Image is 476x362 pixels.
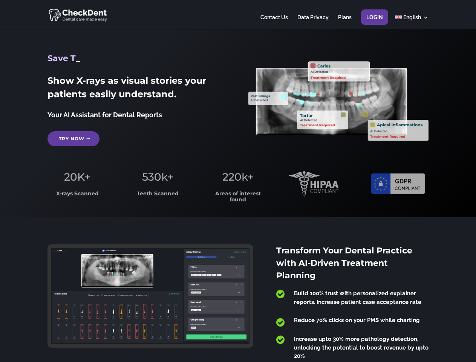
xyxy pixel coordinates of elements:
[76,53,80,63] span: _
[47,111,162,119] span: Your AI Assistant for Dental Reports
[49,8,108,22] img: CheckDent AI
[276,289,285,299] span: 
[248,61,428,141] img: X_Ray_annotated
[276,318,285,327] span: 
[47,53,76,63] span: Save T
[142,170,173,183] span: 530k+
[260,15,288,29] a: Contact Us
[47,131,99,146] a: Try Now
[47,74,227,105] h2: Show X-rays as visual stories your patients easily understand.
[276,335,285,345] span: 
[338,15,352,29] a: Plans
[294,317,420,324] span: Reduce 70% clicks on your PMS while charting
[294,290,421,305] span: Build 100% trust with personalized explainer reports. Increase patient case acceptance rate
[366,15,383,29] a: Login
[297,15,329,29] a: Data Privacy
[276,245,412,281] span: Transform Your Dental Practice with AI-Driven Treatment Planning
[403,14,421,20] span: English
[64,170,90,183] span: 20K+
[208,191,268,206] h3: Areas of interest found
[222,170,254,183] span: 220k+
[294,336,429,359] span: Increase upto 30% more pathology detection, unlocking the potential to boost revenue by upto 20%
[395,15,429,29] a: English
